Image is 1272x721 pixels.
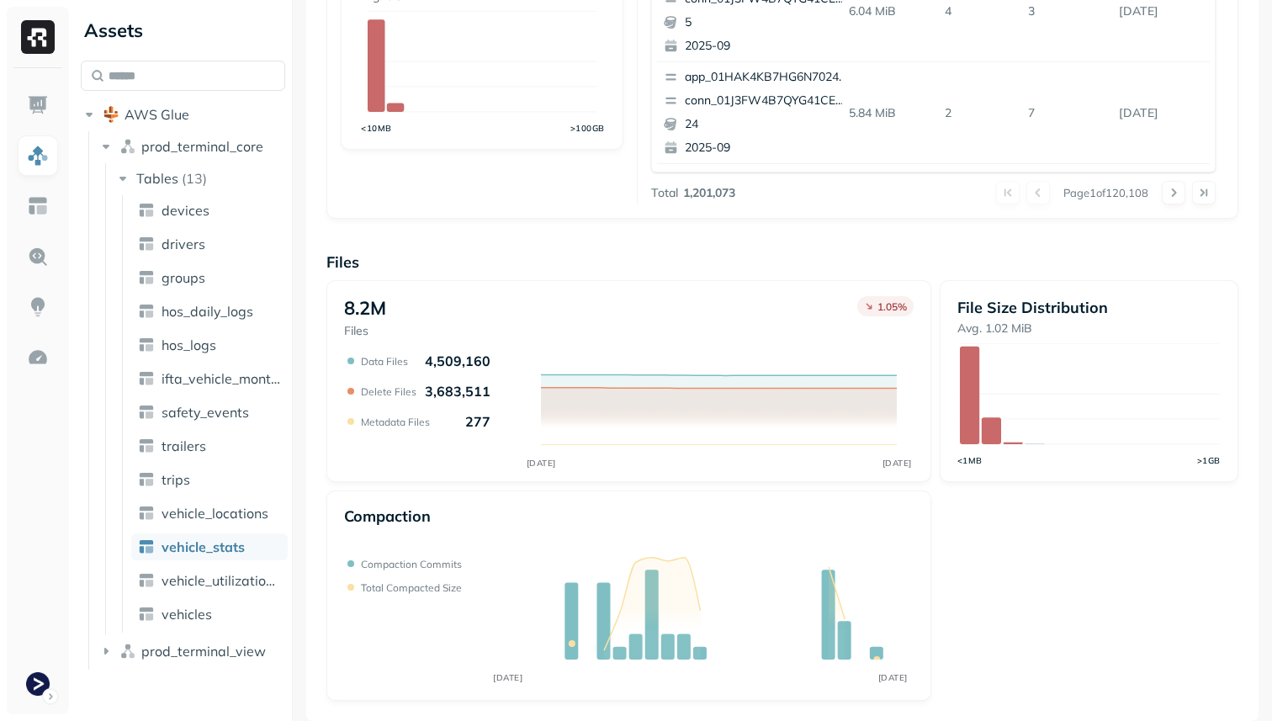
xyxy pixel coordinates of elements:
[361,581,462,594] p: Total compacted size
[103,106,119,123] img: root
[131,231,288,257] a: drivers
[141,643,266,660] span: prod_terminal_view
[21,20,55,54] img: Ryft
[138,572,155,589] img: table
[425,383,490,400] p: 3,683,511
[162,606,212,623] span: vehicles
[882,458,911,469] tspan: [DATE]
[361,558,462,570] p: Compaction commits
[27,145,49,167] img: Assets
[27,347,49,368] img: Optimization
[125,106,189,123] span: AWS Glue
[162,572,281,589] span: vehicle_utilization_day
[138,505,155,522] img: table
[162,404,249,421] span: safety_events
[957,455,983,465] tspan: <1MB
[685,69,848,86] p: app_01HAK4KB7HG6N7024210G3S8D5
[131,500,288,527] a: vehicle_locations
[344,506,431,526] p: Compaction
[361,416,430,428] p: Metadata Files
[493,672,522,683] tspan: [DATE]
[114,165,287,192] button: Tables(13)
[131,298,288,325] a: hos_daily_logs
[344,296,386,320] p: 8.2M
[162,269,205,286] span: groups
[131,331,288,358] a: hos_logs
[685,14,848,31] p: 5
[361,385,416,398] p: Delete Files
[138,303,155,320] img: table
[162,437,206,454] span: trailers
[131,197,288,224] a: devices
[938,98,1021,128] p: 2
[119,138,136,155] img: namespace
[957,321,1221,337] p: Avg. 1.02 MiB
[162,370,281,387] span: ifta_vehicle_months
[138,437,155,454] img: table
[138,404,155,421] img: table
[162,337,216,353] span: hos_logs
[138,269,155,286] img: table
[131,399,288,426] a: safety_events
[657,62,856,163] button: app_01HAK4KB7HG6N7024210G3S8D5conn_01J3FW4B7QYG41CEF10B424BJT242025-09
[361,355,408,368] p: Data Files
[81,17,285,44] div: Assets
[1197,455,1221,465] tspan: >1GB
[138,236,155,252] img: table
[465,413,490,430] p: 277
[162,505,268,522] span: vehicle_locations
[685,38,848,55] p: 2025-09
[131,567,288,594] a: vehicle_utilization_day
[425,353,490,369] p: 4,509,160
[27,94,49,116] img: Dashboard
[141,138,263,155] span: prod_terminal_core
[683,185,735,201] p: 1,201,073
[162,538,245,555] span: vehicle_stats
[138,471,155,488] img: table
[685,116,848,133] p: 24
[162,303,253,320] span: hos_daily_logs
[131,365,288,392] a: ifta_vehicle_months
[182,170,207,187] p: ( 13 )
[138,606,155,623] img: table
[1021,98,1112,128] p: 7
[98,638,286,665] button: prod_terminal_view
[877,300,907,313] p: 1.05 %
[162,236,205,252] span: drivers
[526,458,555,469] tspan: [DATE]
[131,466,288,493] a: trips
[685,140,848,156] p: 2025-09
[138,538,155,555] img: table
[131,601,288,628] a: vehicles
[138,202,155,219] img: table
[1112,98,1210,128] p: Sep 19, 2025
[162,471,190,488] span: trips
[98,133,286,160] button: prod_terminal_core
[657,164,856,265] button: app_01HAK4KB7HG6N7024210G3S8D5conn_01J3FW4B7QYG41CEF10B424BJT222025-09
[957,298,1221,317] p: File Size Distribution
[27,296,49,318] img: Insights
[651,185,678,201] p: Total
[131,533,288,560] a: vehicle_stats
[570,123,605,133] tspan: >100GB
[344,323,386,339] p: Files
[136,170,178,187] span: Tables
[119,643,136,660] img: namespace
[81,101,285,128] button: AWS Glue
[162,202,209,219] span: devices
[138,370,155,387] img: table
[1063,185,1148,200] p: Page 1 of 120,108
[138,337,155,353] img: table
[878,672,908,683] tspan: [DATE]
[27,195,49,217] img: Asset Explorer
[842,98,939,128] p: 5.84 MiB
[26,672,50,696] img: Terminal
[131,264,288,291] a: groups
[131,432,288,459] a: trailers
[27,246,49,268] img: Query Explorer
[685,93,848,109] p: conn_01J3FW4B7QYG41CEF10B424BJT
[361,123,392,133] tspan: <10MB
[326,252,1238,272] p: Files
